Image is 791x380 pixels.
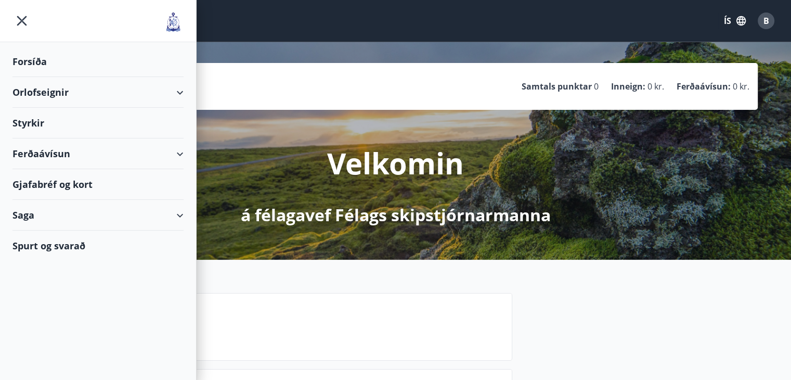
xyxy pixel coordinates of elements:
p: Næstu helgi [110,320,503,337]
div: Styrkir [12,108,184,138]
p: Velkomin [327,143,464,183]
p: Ferðaávísun : [677,81,731,92]
div: Saga [12,200,184,231]
span: 0 kr. [733,81,749,92]
p: Samtals punktar [522,81,592,92]
button: menu [12,11,31,30]
p: á félagavef Félags skipstjórnarmanna [241,204,551,226]
div: Forsíða [12,46,184,77]
img: union_logo [163,11,184,32]
span: 0 kr. [647,81,664,92]
p: Inneign : [611,81,645,92]
div: Spurt og svarað [12,231,184,261]
div: Ferðaávísun [12,138,184,169]
button: ÍS [718,11,751,30]
button: B [754,8,779,33]
div: Gjafabréf og kort [12,169,184,200]
span: B [763,15,769,27]
span: 0 [594,81,599,92]
div: Orlofseignir [12,77,184,108]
